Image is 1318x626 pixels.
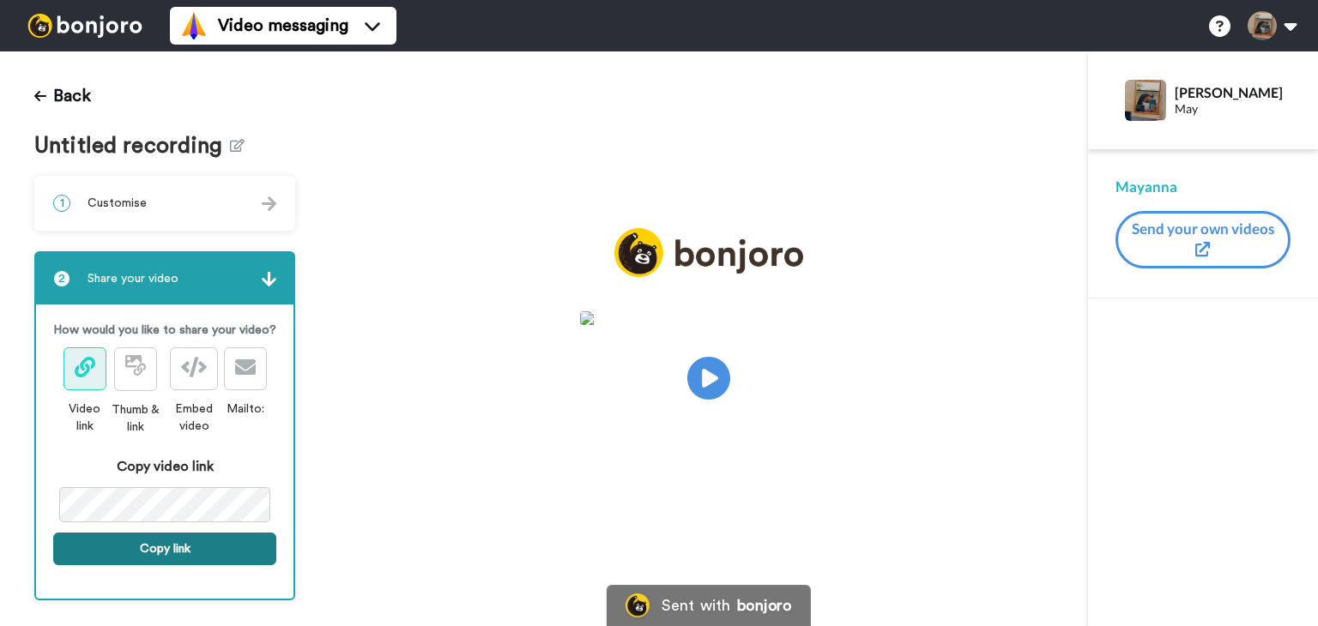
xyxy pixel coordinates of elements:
[34,176,295,231] div: 1Customise
[1175,102,1290,117] div: May
[1115,177,1291,197] div: Mayanna
[164,400,224,435] div: Embed video
[262,196,276,211] img: arrow.svg
[34,75,91,117] button: Back
[180,12,208,39] img: vm-color.svg
[662,598,730,613] div: Sent with
[580,311,837,325] img: d668721c-e6d1-4137-b955-b090cdf3b4cc.jpg
[1125,80,1166,121] img: Profile Image
[63,400,107,435] div: Video link
[224,400,267,418] div: Mailto:
[1115,211,1291,268] button: Send your own videos
[88,195,147,212] span: Customise
[218,14,348,38] span: Video messaging
[34,134,230,159] span: Untitled recording
[614,228,803,277] img: logo_full.png
[53,270,70,287] span: 2
[737,598,792,613] div: bonjoro
[53,322,276,339] p: How would you like to share your video?
[1175,84,1290,100] div: [PERSON_NAME]
[262,272,276,286] img: arrow.svg
[607,585,811,626] a: Bonjoro LogoSent withbonjoro
[106,401,164,436] div: Thumb & link
[626,593,650,617] img: Bonjoro Logo
[53,533,276,565] button: Copy link
[53,456,276,477] div: Copy video link
[21,14,149,38] img: bj-logo-header-white.svg
[53,195,70,212] span: 1
[88,270,178,287] span: Share your video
